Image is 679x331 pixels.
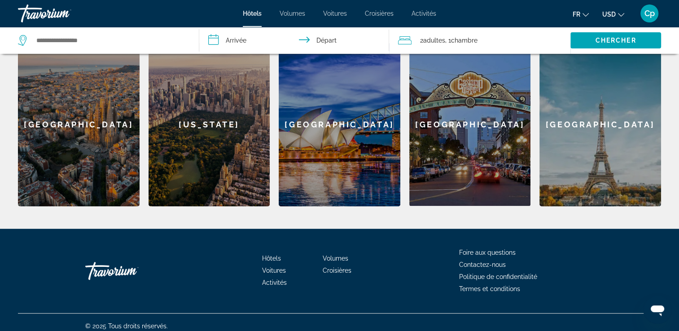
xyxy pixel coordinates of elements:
[420,37,423,44] font: 2
[459,261,506,268] a: Contactez-nous
[459,285,520,292] a: Termes et conditions
[149,43,270,206] a: [US_STATE]
[459,273,537,280] a: Politique de confidentialité
[451,37,477,44] span: Chambre
[570,32,661,48] button: Chercher
[85,322,168,330] span: © 2025 Tous droits réservés.
[596,37,636,44] span: Chercher
[323,267,351,274] a: Croisières
[85,257,175,284] a: Travorium
[643,295,672,324] iframe: Bouton de lancement de la fenêtre de messagerie
[199,27,390,54] button: Dates d’arrivée et de départ
[243,10,262,17] a: Hôtels
[18,43,140,206] a: [GEOGRAPHIC_DATA]
[573,8,589,21] button: Changer la langue
[412,10,436,17] a: Activités
[573,11,580,18] span: Fr
[323,10,347,17] a: Voitures
[602,11,616,18] span: USD
[280,10,305,17] a: Volumes
[445,37,451,44] font: , 1
[18,2,108,25] a: Travorium
[262,255,281,262] a: Hôtels
[539,43,661,206] a: [GEOGRAPHIC_DATA]
[262,279,287,286] a: Activités
[638,4,661,23] button: Menu utilisateur
[459,249,516,256] a: Foire aux questions
[279,43,400,206] a: [GEOGRAPHIC_DATA]
[602,8,624,21] button: Changer de devise
[389,27,570,54] button: Voyageurs : 2 adultes, 0 enfants
[262,267,286,274] a: Voitures
[409,43,531,206] a: [GEOGRAPHIC_DATA]
[644,9,655,18] span: Cp
[409,43,531,206] div: [GEOGRAPHIC_DATA]
[323,255,348,262] a: Volumes
[423,37,445,44] span: Adultes
[365,10,394,17] a: Croisières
